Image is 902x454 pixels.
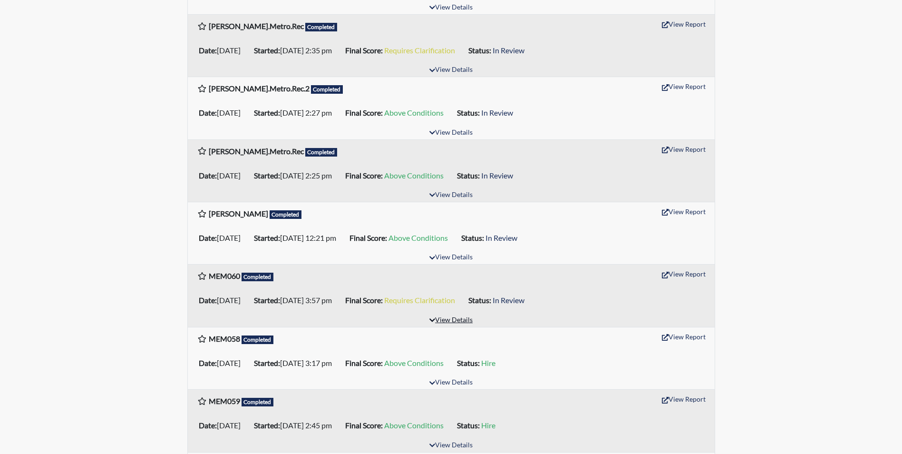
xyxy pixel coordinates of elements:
[209,21,304,30] b: [PERSON_NAME].Metro.Rec
[384,171,444,180] span: Above Conditions
[305,148,338,157] span: Completed
[195,43,250,58] li: [DATE]
[199,296,217,305] b: Date:
[250,355,341,371] li: [DATE] 3:17 pm
[209,396,240,405] b: MEM059
[195,105,250,120] li: [DATE]
[349,233,387,242] b: Final Score:
[384,46,455,55] span: Requires Clarification
[199,233,217,242] b: Date:
[250,293,341,308] li: [DATE] 3:57 pm
[345,108,383,117] b: Final Score:
[384,421,444,430] span: Above Conditions
[254,296,280,305] b: Started:
[658,266,710,281] button: View Report
[457,171,480,180] b: Status:
[468,296,491,305] b: Status:
[254,46,280,55] b: Started:
[425,376,477,389] button: View Details
[481,108,513,117] span: In Review
[658,329,710,344] button: View Report
[242,398,274,406] span: Completed
[457,358,480,367] b: Status:
[658,204,710,219] button: View Report
[485,233,517,242] span: In Review
[270,210,302,219] span: Completed
[209,334,240,343] b: MEM058
[254,233,280,242] b: Started:
[493,46,524,55] span: In Review
[250,168,341,183] li: [DATE] 2:25 pm
[425,64,477,77] button: View Details
[425,189,477,202] button: View Details
[242,336,274,344] span: Completed
[345,421,383,430] b: Final Score:
[250,43,341,58] li: [DATE] 2:35 pm
[457,108,480,117] b: Status:
[425,314,477,327] button: View Details
[345,358,383,367] b: Final Score:
[250,230,346,246] li: [DATE] 12:21 pm
[195,230,250,246] li: [DATE]
[461,233,484,242] b: Status:
[195,168,250,183] li: [DATE]
[388,233,448,242] span: Above Conditions
[384,296,455,305] span: Requires Clarification
[481,358,495,367] span: Hire
[468,46,491,55] b: Status:
[250,105,341,120] li: [DATE] 2:27 pm
[457,421,480,430] b: Status:
[658,17,710,31] button: View Report
[195,355,250,371] li: [DATE]
[209,271,240,280] b: MEM060
[305,23,338,31] span: Completed
[384,108,444,117] span: Above Conditions
[425,439,477,452] button: View Details
[481,421,495,430] span: Hire
[658,392,710,406] button: View Report
[254,421,280,430] b: Started:
[425,127,477,139] button: View Details
[384,358,444,367] span: Above Conditions
[209,209,268,218] b: [PERSON_NAME]
[425,1,477,14] button: View Details
[425,251,477,264] button: View Details
[254,171,280,180] b: Started:
[250,418,341,433] li: [DATE] 2:45 pm
[311,85,343,94] span: Completed
[195,293,250,308] li: [DATE]
[199,46,217,55] b: Date:
[209,147,304,156] b: [PERSON_NAME].Metro.Rec
[658,142,710,157] button: View Report
[199,358,217,367] b: Date:
[345,171,383,180] b: Final Score:
[345,46,383,55] b: Final Score:
[195,418,250,433] li: [DATE]
[481,171,513,180] span: In Review
[658,79,710,94] button: View Report
[199,108,217,117] b: Date:
[209,84,310,93] b: [PERSON_NAME].Metro.Rec.2
[254,358,280,367] b: Started:
[254,108,280,117] b: Started:
[242,273,274,281] span: Completed
[199,421,217,430] b: Date:
[199,171,217,180] b: Date:
[345,296,383,305] b: Final Score:
[493,296,524,305] span: In Review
